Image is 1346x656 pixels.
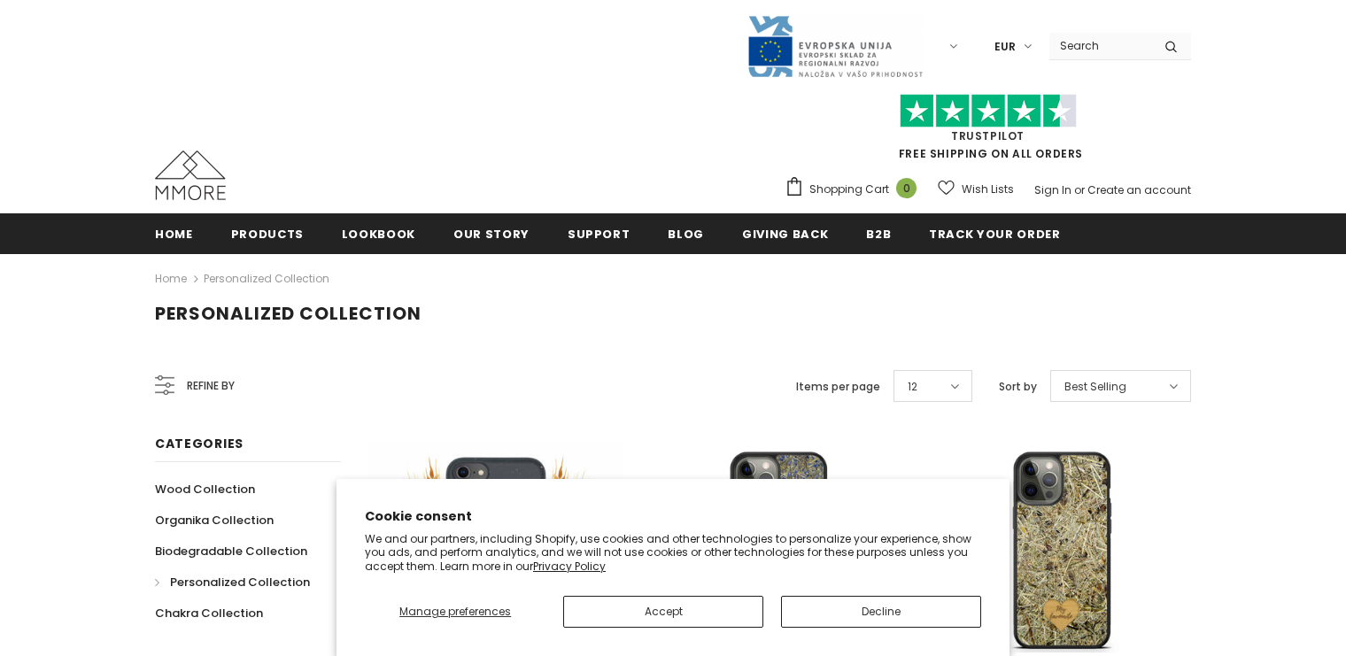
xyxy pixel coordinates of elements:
a: Lookbook [342,213,415,253]
input: Search Site [1049,33,1151,58]
img: MMORE Cases [155,150,226,200]
span: Personalized Collection [170,574,310,590]
a: Our Story [453,213,530,253]
span: Manage preferences [399,604,511,619]
span: FREE SHIPPING ON ALL ORDERS [785,102,1191,161]
span: Giving back [742,226,828,243]
a: Trustpilot [951,128,1025,143]
span: 0 [896,178,917,198]
span: Shopping Cart [809,181,889,198]
span: EUR [994,38,1016,56]
span: Organika Collection [155,512,274,529]
span: Refine by [187,376,235,396]
p: We and our partners, including Shopify, use cookies and other technologies to personalize your ex... [365,532,981,574]
a: Home [155,268,187,289]
a: Wish Lists [938,174,1014,205]
h2: Cookie consent [365,507,981,526]
a: Track your order [929,213,1060,253]
span: Our Story [453,226,530,243]
span: Wood Collection [155,481,255,498]
a: Javni Razpis [746,38,924,53]
span: Categories [155,435,244,452]
a: Wood Collection [155,474,255,505]
label: Items per page [796,378,880,396]
span: Blog [668,226,704,243]
img: Javni Razpis [746,14,924,79]
span: Home [155,226,193,243]
a: Personalized Collection [204,271,329,286]
a: Shopping Cart 0 [785,176,925,203]
button: Manage preferences [365,596,545,628]
a: Home [155,213,193,253]
a: Organika Collection [155,505,274,536]
span: Lookbook [342,226,415,243]
span: Biodegradable Collection [155,543,307,560]
span: Track your order [929,226,1060,243]
a: Chakra Collection [155,598,263,629]
button: Decline [781,596,981,628]
span: B2B [866,226,891,243]
button: Accept [563,596,763,628]
img: Trust Pilot Stars [900,94,1077,128]
a: B2B [866,213,891,253]
span: support [568,226,630,243]
a: Blog [668,213,704,253]
a: Giving back [742,213,828,253]
a: Products [231,213,304,253]
span: Products [231,226,304,243]
span: or [1074,182,1085,197]
span: Personalized Collection [155,301,422,326]
span: 12 [908,378,917,396]
span: Chakra Collection [155,605,263,621]
span: Wish Lists [962,181,1014,198]
span: Best Selling [1064,378,1126,396]
a: support [568,213,630,253]
a: Personalized Collection [155,567,310,598]
a: Sign In [1034,182,1071,197]
a: Privacy Policy [533,559,606,574]
a: Biodegradable Collection [155,536,307,567]
label: Sort by [999,378,1037,396]
a: Create an account [1087,182,1191,197]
